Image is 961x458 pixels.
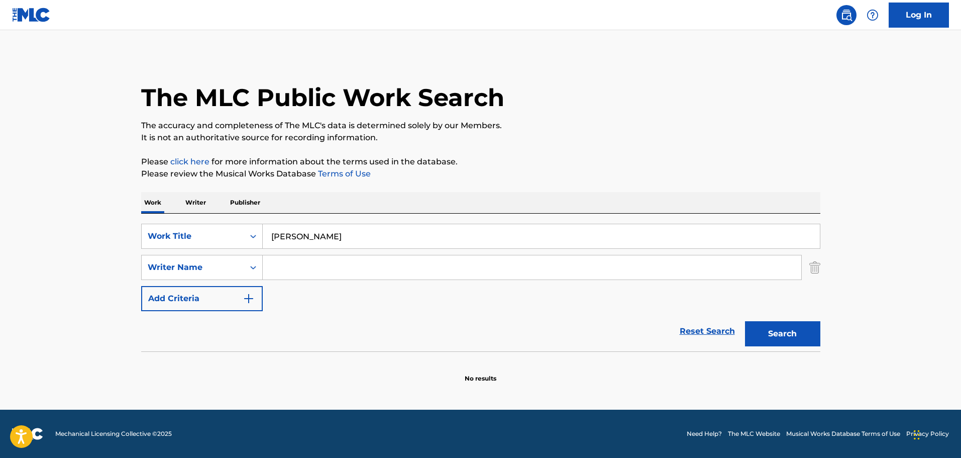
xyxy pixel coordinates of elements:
p: It is not an authoritative source for recording information. [141,132,820,144]
iframe: Chat Widget [911,410,961,458]
a: Need Help? [687,429,722,438]
p: Publisher [227,192,263,213]
a: Privacy Policy [906,429,949,438]
p: The accuracy and completeness of The MLC's data is determined solely by our Members. [141,120,820,132]
button: Add Criteria [141,286,263,311]
div: Drag [914,420,920,450]
a: Reset Search [675,320,740,342]
div: Writer Name [148,261,238,273]
a: Terms of Use [316,169,371,178]
div: Help [863,5,883,25]
div: Work Title [148,230,238,242]
p: Writer [182,192,209,213]
p: Please for more information about the terms used in the database. [141,156,820,168]
span: Mechanical Licensing Collective © 2025 [55,429,172,438]
img: search [840,9,852,21]
img: MLC Logo [12,8,51,22]
a: Public Search [836,5,857,25]
img: help [867,9,879,21]
img: logo [12,428,43,440]
a: click here [170,157,209,166]
img: Delete Criterion [809,255,820,280]
img: 9d2ae6d4665cec9f34b9.svg [243,293,255,305]
p: Work [141,192,164,213]
a: Log In [889,3,949,28]
form: Search Form [141,224,820,351]
a: Musical Works Database Terms of Use [786,429,900,438]
a: The MLC Website [728,429,780,438]
button: Search [745,321,820,346]
p: No results [465,362,496,383]
p: Please review the Musical Works Database [141,168,820,180]
h1: The MLC Public Work Search [141,82,504,113]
